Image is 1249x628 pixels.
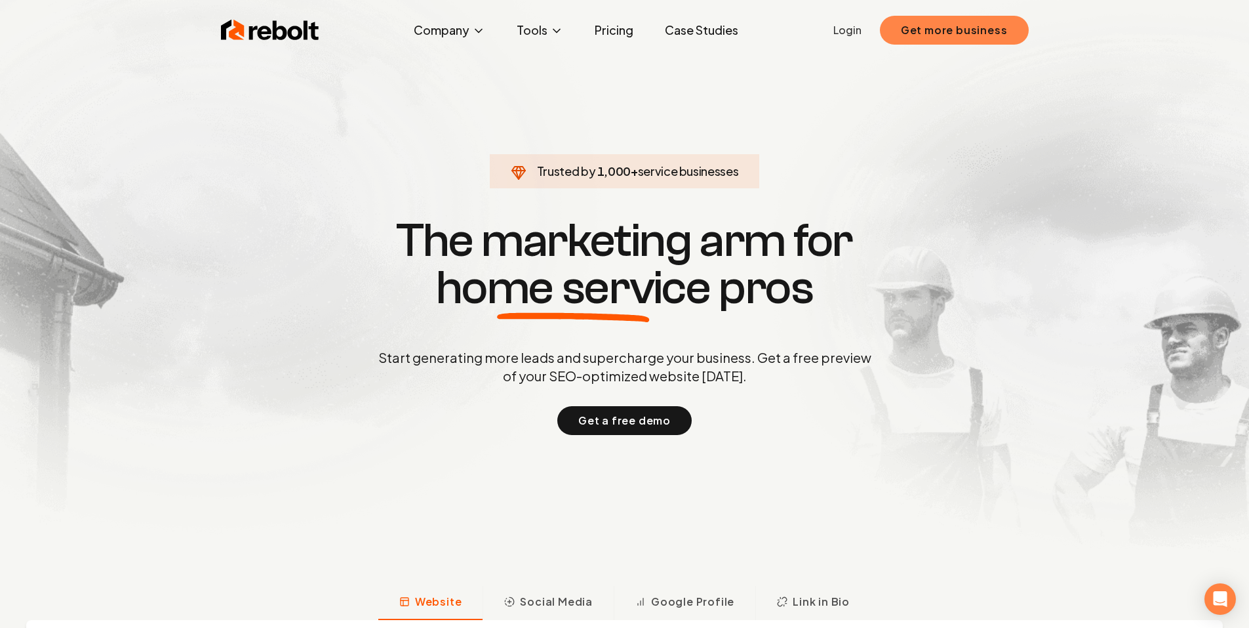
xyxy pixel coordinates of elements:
[597,162,631,180] span: 1,000
[631,163,638,178] span: +
[506,17,574,43] button: Tools
[1204,583,1236,615] div: Open Intercom Messenger
[833,22,862,38] a: Login
[403,17,496,43] button: Company
[310,217,940,312] h1: The marketing arm for pros
[584,17,644,43] a: Pricing
[651,594,734,610] span: Google Profile
[755,586,871,620] button: Link in Bio
[537,163,595,178] span: Trusted by
[880,16,1029,45] button: Get more business
[638,163,739,178] span: service businesses
[614,586,755,620] button: Google Profile
[793,594,850,610] span: Link in Bio
[221,17,319,43] img: Rebolt Logo
[557,406,692,435] button: Get a free demo
[415,594,462,610] span: Website
[654,17,749,43] a: Case Studies
[520,594,593,610] span: Social Media
[378,586,483,620] button: Website
[483,586,614,620] button: Social Media
[436,264,711,312] span: home service
[376,348,874,385] p: Start generating more leads and supercharge your business. Get a free preview of your SEO-optimiz...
